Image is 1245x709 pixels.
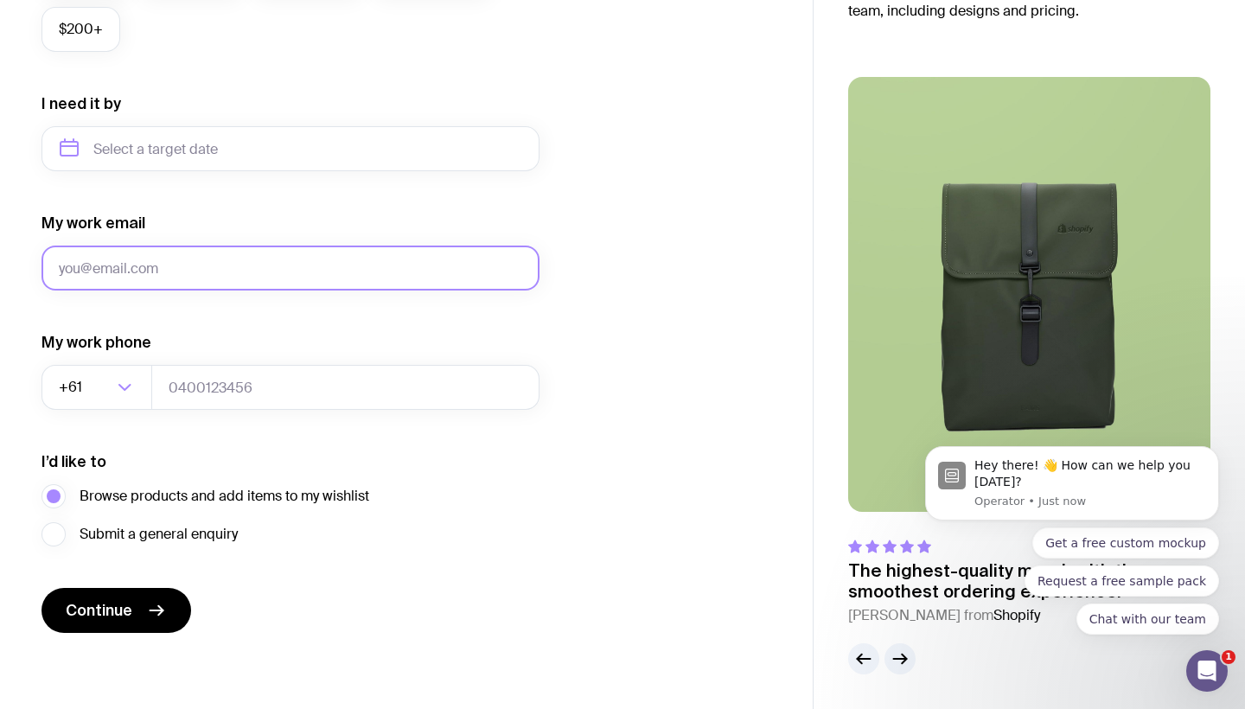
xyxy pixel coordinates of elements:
[41,126,539,171] input: Select a target date
[151,365,539,410] input: 0400123456
[86,365,112,410] input: Search for option
[41,332,151,353] label: My work phone
[41,93,121,114] label: I need it by
[1222,650,1235,664] span: 1
[41,246,539,291] input: you@email.com
[41,588,191,633] button: Continue
[66,600,132,621] span: Continue
[41,451,106,472] label: I’d like to
[848,560,1210,602] p: The highest-quality merch with the smoothest ordering experience.
[41,365,152,410] div: Search for option
[41,213,145,233] label: My work email
[1186,650,1228,692] iframe: Intercom live chat
[848,605,1210,626] cite: [PERSON_NAME] from
[80,524,238,545] span: Submit a general enquiry
[899,425,1245,700] iframe: Intercom notifications message
[80,486,369,507] span: Browse products and add items to my wishlist
[59,365,86,410] span: +61
[41,7,120,52] label: $200+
